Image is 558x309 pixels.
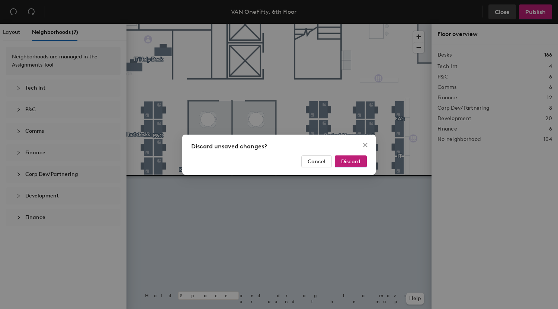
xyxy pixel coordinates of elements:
[362,142,368,148] span: close
[359,139,371,151] button: Close
[341,158,360,164] span: Discard
[308,158,325,164] span: Cancel
[301,155,332,167] button: Cancel
[359,142,371,148] span: Close
[335,155,367,167] button: Discard
[191,142,367,151] div: Discard unsaved changes?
